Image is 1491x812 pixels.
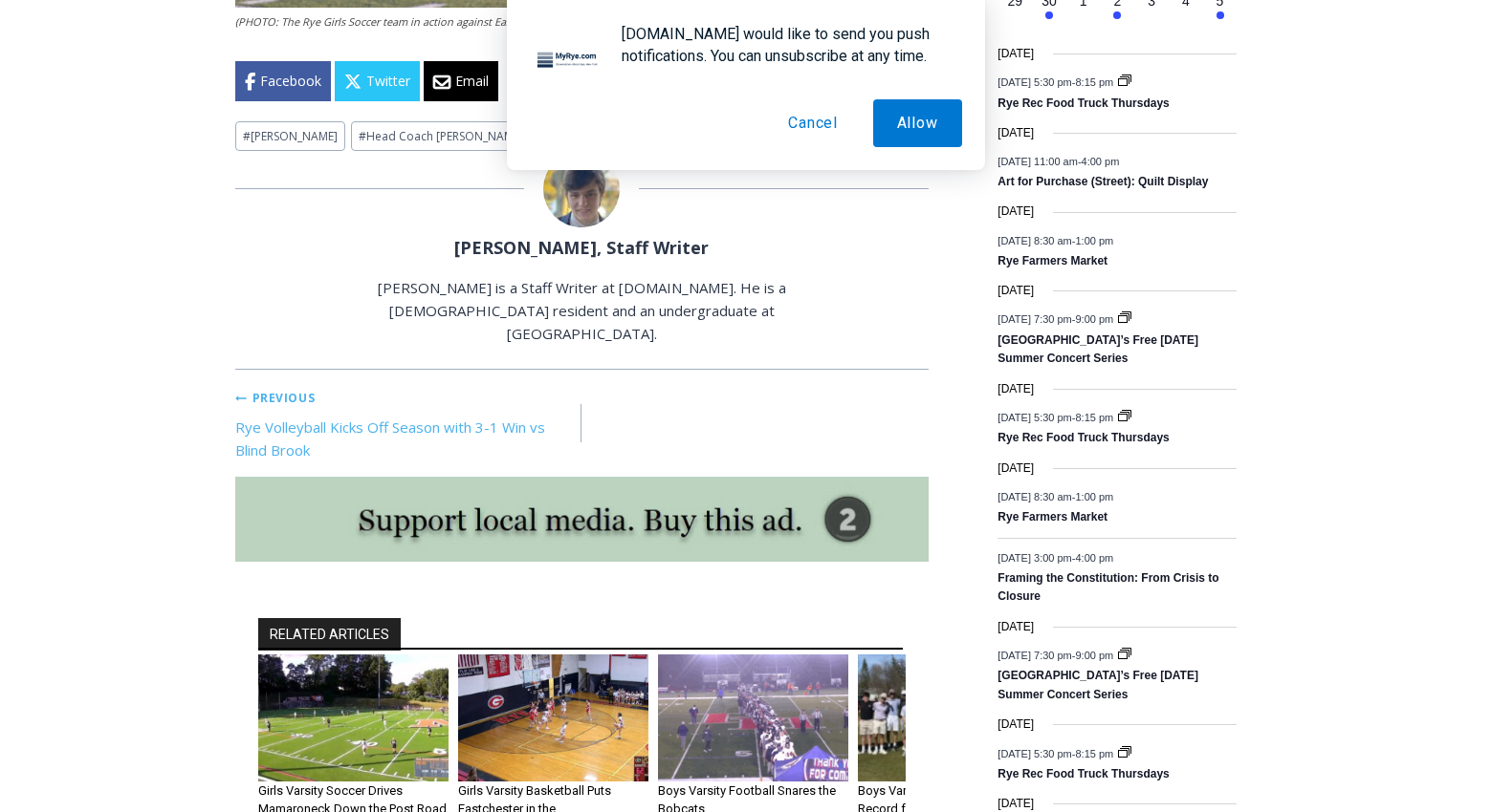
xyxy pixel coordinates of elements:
span: 4:00 pm [1075,552,1113,564]
a: Rye Rec Food Truck Thursdays [998,767,1169,782]
time: - [998,650,1116,661]
time: - [998,491,1113,502]
time: - [998,313,1116,325]
span: [DATE] 7:30 pm [998,313,1071,325]
span: Intern @ [DOMAIN_NAME] [500,190,887,233]
a: Rye Rec Food Truck Thursdays [998,431,1169,446]
button: Cancel [764,99,862,147]
a: Framing the Constitution: From Crisis to Closure [998,571,1218,605]
a: PreviousRye Volleyball Kicks Off Season with 3-1 Win vs Blind Brook [235,385,582,461]
span: 8:15 pm [1075,411,1113,422]
button: Allow [873,99,962,147]
img: (PHOTO: The 2024 Rye Boys Varsity Golf team.) [858,654,1048,781]
span: [DATE] 5:30 pm [998,411,1071,422]
time: [DATE] [998,380,1034,398]
div: "At the 10am stand-up meeting, each intern gets a chance to take [PERSON_NAME] and the other inte... [483,1,904,185]
div: [DOMAIN_NAME] would like to send you push notifications. You can unsubscribe at any time. [606,23,962,67]
img: (PHOTO: MyRye.com 2024 Head Intern, Editor and now Staff Writer Charlie Morris. Contributed.)Char... [543,151,620,227]
time: [DATE] [998,282,1034,300]
time: [DATE] [998,203,1034,221]
span: 9:00 pm [1075,313,1113,325]
span: [DATE] 3:00 pm [998,552,1071,564]
a: [PERSON_NAME], Staff Writer [454,236,709,259]
time: - [998,747,1116,759]
img: Rye Girls Varsity Basketball vs. Byram 2022-02-01 - 1 [458,654,648,781]
time: [DATE] [998,618,1034,636]
nav: Posts [235,385,929,461]
span: 1:00 pm [1075,491,1113,502]
img: notification icon [530,23,606,99]
a: Art for Purchase (Street): Quilt Display [998,175,1208,190]
h2: RELATED ARTICLES [258,618,401,651]
time: - [998,411,1116,422]
time: [DATE] [998,459,1034,478]
span: 9:00 pm [1075,650,1113,661]
span: [DATE] 7:30 pm [998,650,1071,661]
a: Rye Farmers Market [998,510,1107,525]
a: [GEOGRAPHIC_DATA]’s Free [DATE] Summer Concert Series [998,333,1198,367]
a: Open Tues. - Sun. [PHONE_NUMBER] [1,192,192,238]
a: Intern @ [DOMAIN_NAME] [460,185,927,238]
small: Previous [235,389,316,407]
time: [DATE] [998,716,1034,734]
time: - [998,552,1113,564]
time: - [998,234,1113,246]
a: Rye Farmers Market [998,254,1107,269]
span: Open Tues. - Sun. [PHONE_NUMBER] [6,197,187,269]
div: "[PERSON_NAME]'s draw is the fine variety of pristine raw fish kept on hand" [196,119,272,228]
img: Rye Girls Varsity Soccer vs. Mamaroneck 2021-10-01 [258,654,449,781]
span: 8:15 pm [1075,747,1113,759]
img: support local media, buy this ad [235,477,929,563]
p: [PERSON_NAME] is a Staff Writer at [DOMAIN_NAME]. He is a [DEMOGRAPHIC_DATA] resident and an unde... [339,276,824,345]
span: [DATE] 8:30 am [998,234,1071,246]
a: [GEOGRAPHIC_DATA]’s Free [DATE] Summer Concert Series [998,669,1198,702]
span: [DATE] 5:30 pm [998,747,1071,759]
img: Rye Boys Varsity Football 2023-10-06 @ Byram Hills [658,654,848,781]
span: [DATE] 8:30 am [998,491,1071,502]
span: 1:00 pm [1075,234,1113,246]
